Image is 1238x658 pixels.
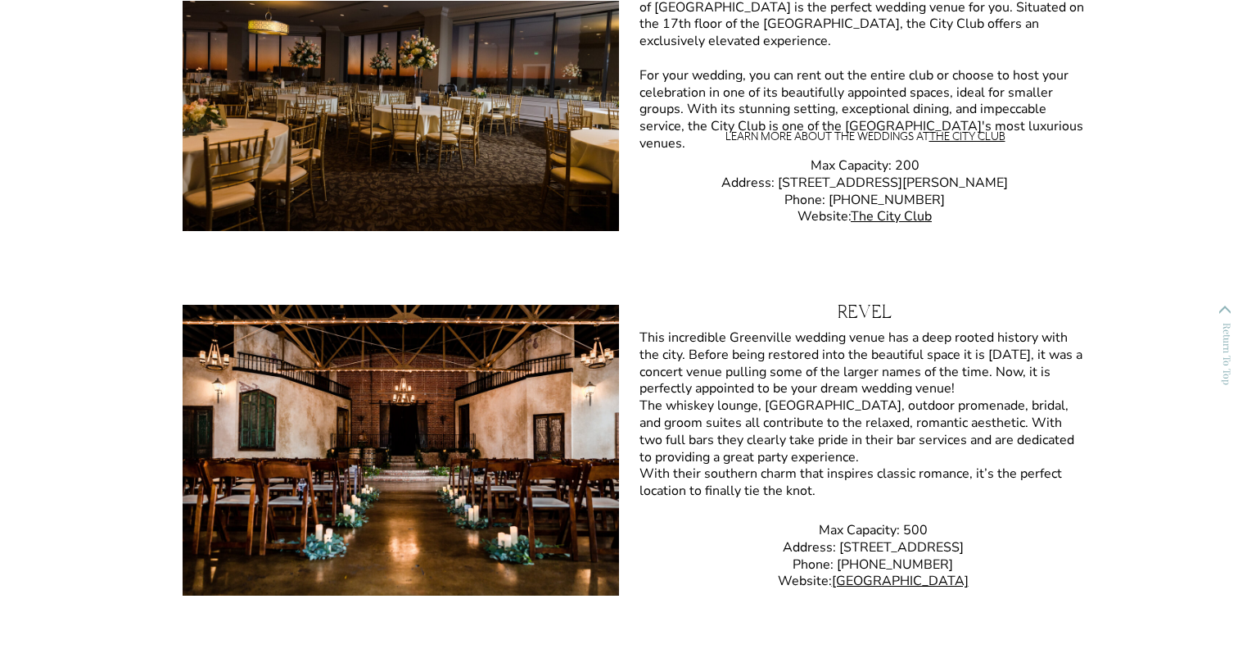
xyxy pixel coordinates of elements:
a: The City Club [851,207,932,225]
p: This incredible Greenville wedding venue has a deep rooted history with the city. Before being re... [639,329,1086,517]
a: the City Club [929,129,1005,143]
p: Max Capacity: 200 Address: [STREET_ADDRESS][PERSON_NAME] Phone: [PHONE_NUMBER] Website: [641,157,1088,231]
p: Return To Top [1218,317,1233,390]
p: Learn more about the weddings at [658,128,1072,146]
a: [GEOGRAPHIC_DATA] [832,572,969,590]
p: Max Capacity: 500 Address: [STREET_ADDRESS] Phone: [PHONE_NUMBER] Website: [639,522,1106,596]
h3: Revel [619,305,1110,328]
